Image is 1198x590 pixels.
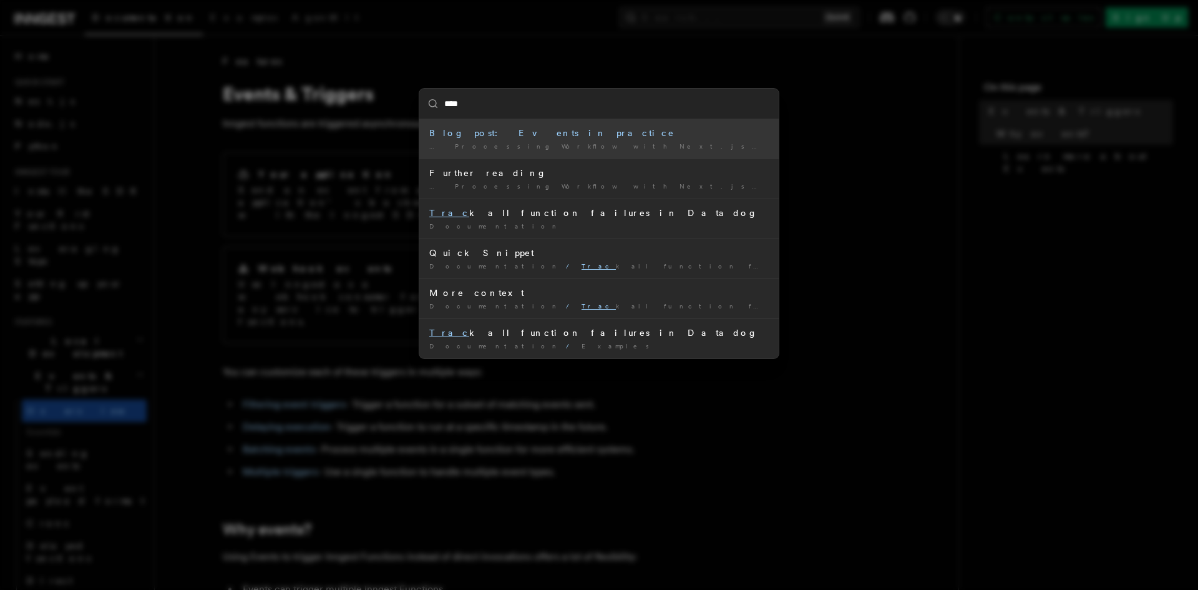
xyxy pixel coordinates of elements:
span: Examples [582,342,656,350]
span: / [566,302,577,310]
div: More context [429,287,769,299]
div: … Processing Workflow with Next.js, , and Inngest " Blog post … [429,182,769,191]
div: … Processing Workflow with Next.js, , and Inngest Was this … [429,142,769,151]
div: Quick Snippet [429,247,769,259]
span: k all function failures in Datadog [582,262,932,270]
span: / [566,342,577,350]
div: Further reading [429,167,769,179]
mark: Trac [582,302,616,310]
span: k all function failures in Datadog [582,302,932,310]
span: / [566,262,577,270]
span: Documentation [429,222,561,230]
mark: Trac [582,262,616,270]
span: Documentation [429,302,561,310]
div: Blog post: Events in practice [429,127,769,139]
mark: Trac [429,208,469,218]
div: k all function failures in Datadog [429,327,769,339]
span: Documentation [429,262,561,270]
div: k all function failures in Datadog [429,207,769,219]
span: Documentation [429,342,561,350]
mark: Trac [429,328,469,338]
